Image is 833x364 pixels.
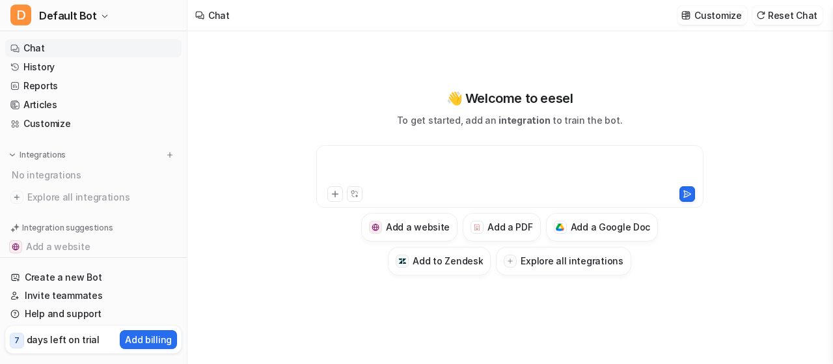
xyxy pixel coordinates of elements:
span: Explore all integrations [27,187,176,208]
button: Customize [677,6,746,25]
img: Add a website [12,243,20,251]
button: Add a Google DocAdd a Google Doc [546,213,659,242]
button: Add to ZendeskAdd to Zendesk [388,247,491,275]
div: Chat [208,8,230,22]
a: Articles [5,96,182,114]
p: Integration suggestions [22,222,113,234]
img: Add to Zendesk [398,257,407,266]
a: Help and support [5,305,182,323]
button: Add a PDFAdd a PDF [463,213,540,242]
p: days left on trial [27,333,100,346]
h3: Add a website [386,220,450,234]
a: Create a new Bot [5,268,182,287]
button: Explore all integrations [496,247,631,275]
a: Customize [5,115,182,133]
img: reset [756,10,765,20]
img: customize [681,10,690,20]
h3: Explore all integrations [521,254,623,268]
p: Integrations [20,150,66,160]
button: Add a websiteAdd a website [361,213,457,242]
img: explore all integrations [10,191,23,204]
a: Explore all integrations [5,188,182,206]
span: integration [498,115,550,126]
button: Reset Chat [752,6,823,25]
img: expand menu [8,150,17,160]
h3: Add a PDF [487,220,532,234]
img: Add a Google Doc [556,223,564,231]
a: Chat [5,39,182,57]
button: Integrations [5,148,70,161]
p: Add billing [125,333,172,346]
span: D [10,5,31,25]
h3: Add to Zendesk [413,254,483,268]
img: Add a PDF [473,223,482,231]
div: No integrations [8,164,182,186]
span: Default Bot [39,7,97,25]
img: menu_add.svg [165,150,174,160]
button: Add a websiteAdd a website [5,236,182,257]
h3: Add a Google Doc [571,220,651,234]
a: Invite teammates [5,287,182,305]
p: 7 [14,335,20,346]
img: Add a website [372,223,380,232]
a: Reports [5,77,182,95]
p: 👋 Welcome to eesel [446,89,573,108]
p: To get started, add an to train the bot. [397,113,622,127]
button: Add billing [120,330,177,349]
p: Customize [694,8,741,22]
a: History [5,58,182,76]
